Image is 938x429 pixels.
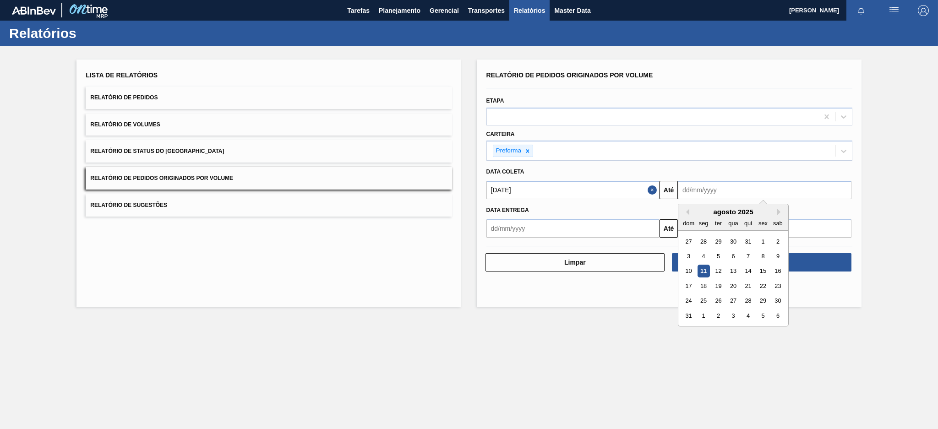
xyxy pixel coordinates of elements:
div: Choose quarta-feira, 20 de agosto de 2025 [727,280,740,292]
span: Tarefas [347,5,370,16]
div: Choose quinta-feira, 28 de agosto de 2025 [742,295,754,307]
span: Relatório de Volumes [90,121,160,128]
div: Choose terça-feira, 5 de agosto de 2025 [712,250,725,262]
span: Relatório de Pedidos Originados por Volume [90,175,233,181]
button: Download [672,253,851,272]
button: Next Month [777,209,784,215]
div: agosto 2025 [678,208,788,216]
div: Choose sábado, 16 de agosto de 2025 [772,265,784,277]
div: qui [742,217,754,229]
div: Choose quarta-feira, 6 de agosto de 2025 [727,250,740,262]
div: Choose sábado, 9 de agosto de 2025 [772,250,784,262]
button: Até [660,219,678,238]
span: Transportes [468,5,505,16]
div: Choose sexta-feira, 5 de setembro de 2025 [757,310,769,322]
div: Choose quinta-feira, 21 de agosto de 2025 [742,280,754,292]
button: Limpar [485,253,665,272]
span: Planejamento [379,5,420,16]
label: Etapa [486,98,504,104]
input: dd/mm/yyyy [486,219,660,238]
div: Choose quinta-feira, 14 de agosto de 2025 [742,265,754,277]
div: Choose sábado, 23 de agosto de 2025 [772,280,784,292]
span: Relatório de Pedidos [90,94,158,101]
div: Choose terça-feira, 26 de agosto de 2025 [712,295,725,307]
input: dd/mm/yyyy [678,181,851,199]
span: Relatório de Pedidos Originados por Volume [486,71,653,79]
div: Choose segunda-feira, 11 de agosto de 2025 [698,265,710,277]
div: Choose domingo, 10 de agosto de 2025 [682,265,695,277]
span: Relatórios [514,5,545,16]
div: Choose terça-feira, 2 de setembro de 2025 [712,310,725,322]
div: Choose segunda-feira, 28 de julho de 2025 [698,235,710,248]
h1: Relatórios [9,28,172,38]
div: Choose quinta-feira, 4 de setembro de 2025 [742,310,754,322]
div: Choose quarta-feira, 3 de setembro de 2025 [727,310,740,322]
div: Choose segunda-feira, 4 de agosto de 2025 [698,250,710,262]
div: Choose sábado, 6 de setembro de 2025 [772,310,784,322]
div: Choose domingo, 17 de agosto de 2025 [682,280,695,292]
div: Choose quarta-feira, 30 de julho de 2025 [727,235,740,248]
div: Choose domingo, 3 de agosto de 2025 [682,250,695,262]
img: Logout [918,5,929,16]
div: seg [698,217,710,229]
span: Gerencial [430,5,459,16]
span: Data coleta [486,168,524,175]
button: Close [648,181,660,199]
div: Choose domingo, 24 de agosto de 2025 [682,295,695,307]
div: Choose terça-feira, 19 de agosto de 2025 [712,280,725,292]
div: qua [727,217,740,229]
div: Choose quarta-feira, 27 de agosto de 2025 [727,295,740,307]
div: Choose segunda-feira, 25 de agosto de 2025 [698,295,710,307]
button: Relatório de Status do [GEOGRAPHIC_DATA] [86,140,452,163]
div: Choose quarta-feira, 13 de agosto de 2025 [727,265,740,277]
span: Relatório de Status do [GEOGRAPHIC_DATA] [90,148,224,154]
div: Choose sexta-feira, 8 de agosto de 2025 [757,250,769,262]
div: Choose quinta-feira, 7 de agosto de 2025 [742,250,754,262]
div: dom [682,217,695,229]
button: Até [660,181,678,199]
div: Choose segunda-feira, 18 de agosto de 2025 [698,280,710,292]
button: Notificações [846,4,876,17]
button: Relatório de Pedidos [86,87,452,109]
div: Choose domingo, 27 de julho de 2025 [682,235,695,248]
span: Data entrega [486,207,529,213]
div: Choose terça-feira, 29 de julho de 2025 [712,235,725,248]
div: Choose sexta-feira, 22 de agosto de 2025 [757,280,769,292]
img: TNhmsLtSVTkK8tSr43FrP2fwEKptu5GPRR3wAAAABJRU5ErkJggg== [12,6,56,15]
img: userActions [889,5,900,16]
button: Relatório de Sugestões [86,194,452,217]
div: sex [757,217,769,229]
div: Choose segunda-feira, 1 de setembro de 2025 [698,310,710,322]
div: Choose sexta-feira, 1 de agosto de 2025 [757,235,769,248]
div: sab [772,217,784,229]
button: Relatório de Volumes [86,114,452,136]
div: Choose sexta-feira, 29 de agosto de 2025 [757,295,769,307]
div: Choose terça-feira, 12 de agosto de 2025 [712,265,725,277]
span: Relatório de Sugestões [90,202,167,208]
button: Relatório de Pedidos Originados por Volume [86,167,452,190]
div: Choose sábado, 2 de agosto de 2025 [772,235,784,248]
div: month 2025-08 [681,234,785,323]
div: Choose sábado, 30 de agosto de 2025 [772,295,784,307]
div: Preforma [493,145,523,157]
div: Choose sexta-feira, 15 de agosto de 2025 [757,265,769,277]
label: Carteira [486,131,515,137]
input: dd/mm/yyyy [486,181,660,199]
span: Master Data [554,5,590,16]
div: ter [712,217,725,229]
button: Previous Month [683,209,689,215]
div: Choose quinta-feira, 31 de julho de 2025 [742,235,754,248]
div: Choose domingo, 31 de agosto de 2025 [682,310,695,322]
span: Lista de Relatórios [86,71,158,79]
